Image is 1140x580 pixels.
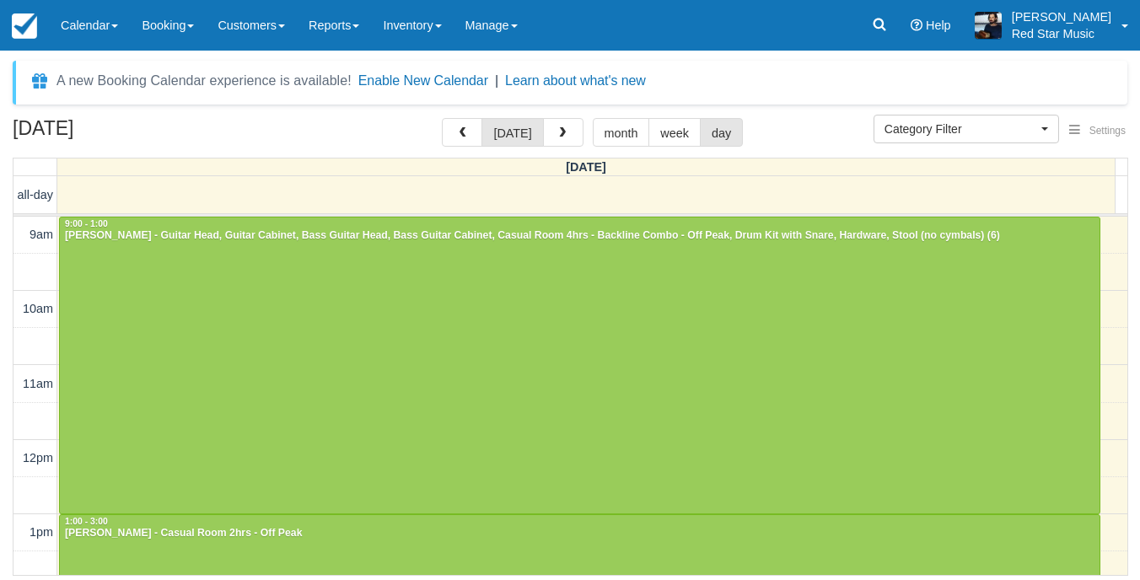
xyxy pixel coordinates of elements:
[12,13,37,39] img: checkfront-main-nav-mini-logo.png
[23,377,53,390] span: 11am
[593,118,650,147] button: month
[30,228,53,241] span: 9am
[30,525,53,539] span: 1pm
[23,302,53,315] span: 10am
[874,115,1059,143] button: Category Filter
[64,229,1095,243] div: [PERSON_NAME] - Guitar Head, Guitar Cabinet, Bass Guitar Head, Bass Guitar Cabinet, Casual Room 4...
[59,217,1100,514] a: 9:00 - 1:00[PERSON_NAME] - Guitar Head, Guitar Cabinet, Bass Guitar Head, Bass Guitar Cabinet, Ca...
[358,72,488,89] button: Enable New Calendar
[64,527,1095,540] div: [PERSON_NAME] - Casual Room 2hrs - Off Peak
[65,517,108,526] span: 1:00 - 3:00
[975,12,1002,39] img: A1
[23,451,53,465] span: 12pm
[911,19,922,31] i: Help
[885,121,1037,137] span: Category Filter
[495,73,498,88] span: |
[505,73,646,88] a: Learn about what's new
[13,118,226,149] h2: [DATE]
[700,118,743,147] button: day
[566,160,606,174] span: [DATE]
[1012,25,1111,42] p: Red Star Music
[1089,125,1126,137] span: Settings
[481,118,543,147] button: [DATE]
[1012,8,1111,25] p: [PERSON_NAME]
[648,118,701,147] button: week
[18,188,53,201] span: all-day
[926,19,951,32] span: Help
[56,71,352,91] div: A new Booking Calendar experience is available!
[1059,119,1136,143] button: Settings
[65,219,108,228] span: 9:00 - 1:00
